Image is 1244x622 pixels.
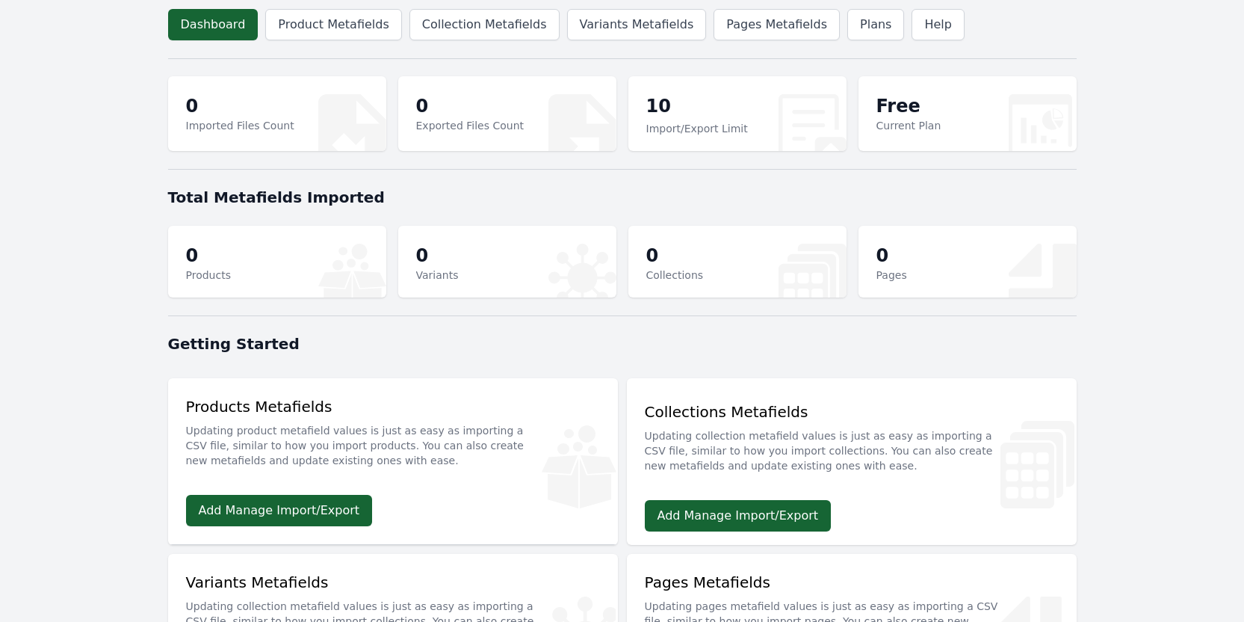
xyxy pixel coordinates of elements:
[186,268,231,283] p: Products
[645,500,832,532] a: Add Manage Import/Export
[265,9,401,40] a: Product Metafields
[567,9,707,40] a: Variants Metafields
[714,9,840,40] a: Pages Metafields
[847,9,904,40] a: Plans
[646,94,748,121] p: 10
[186,244,231,268] p: 0
[168,333,1077,354] h1: Getting Started
[186,396,600,477] div: Products Metafields
[168,9,259,40] a: Dashboard
[186,94,294,118] p: 0
[645,422,1059,473] p: Updating collection metafield values is just as easy as importing a CSV file, similar to how you ...
[186,118,294,133] p: Imported Files Count
[186,495,373,526] a: Add Manage Import/Export
[876,118,941,133] p: Current Plan
[646,244,704,268] p: 0
[876,268,907,283] p: Pages
[416,268,459,283] p: Variants
[416,244,459,268] p: 0
[646,121,748,136] p: Import/Export Limit
[168,187,1077,208] h1: Total Metafields Imported
[416,118,524,133] p: Exported Files Count
[912,9,964,40] a: Help
[409,9,560,40] a: Collection Metafields
[876,244,907,268] p: 0
[416,94,524,118] p: 0
[646,268,704,283] p: Collections
[186,417,600,468] p: Updating product metafield values is just as easy as importing a CSV file, similar to how you imp...
[876,94,941,118] p: Free
[645,401,1059,482] div: Collections Metafields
